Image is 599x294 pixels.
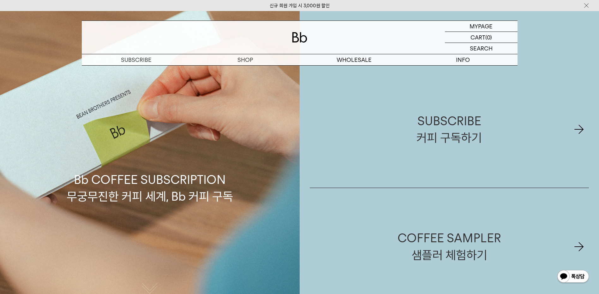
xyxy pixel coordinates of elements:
a: MYPAGE [445,21,518,32]
img: 로고 [292,32,307,43]
a: CART (0) [445,32,518,43]
div: SUBSCRIBE 커피 구독하기 [416,113,482,146]
a: SUBSCRIBE커피 구독하기 [310,71,589,188]
a: SUBSCRIBE [82,54,191,65]
p: INFO [409,54,518,65]
a: 신규 회원 가입 시 3,000원 할인 [270,3,330,9]
img: 카카오톡 채널 1:1 채팅 버튼 [557,269,590,285]
p: CART [470,32,485,43]
p: WHOLESALE [300,54,409,65]
p: (0) [485,32,492,43]
a: SHOP [191,54,300,65]
div: COFFEE SAMPLER 샘플러 체험하기 [398,230,501,263]
p: MYPAGE [470,21,493,32]
p: SEARCH [470,43,493,54]
p: Bb COFFEE SUBSCRIPTION 무궁무진한 커피 세계, Bb 커피 구독 [67,111,233,205]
